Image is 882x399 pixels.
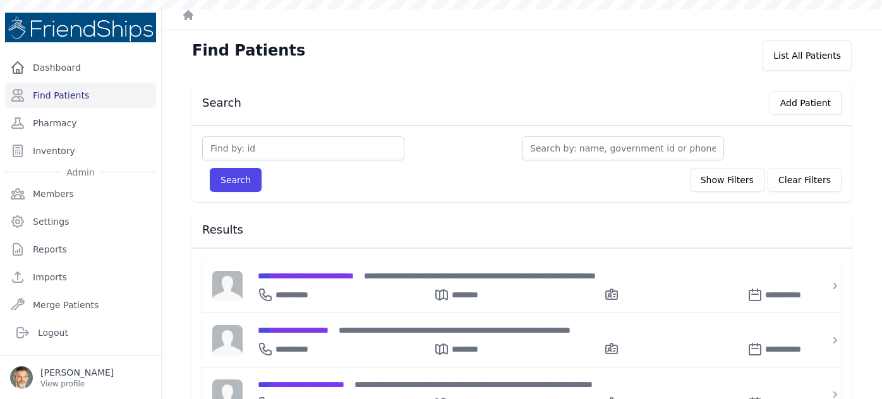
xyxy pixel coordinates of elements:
a: Merge Patients [5,292,156,318]
h3: Search [202,95,241,110]
p: View profile [40,379,114,389]
button: Search [210,168,262,192]
span: Admin [61,166,100,179]
img: Medical Missions EMR [5,13,156,42]
p: [PERSON_NAME] [40,366,114,379]
h3: Results [202,222,842,237]
a: Logout [10,320,151,345]
button: Add Patient [770,91,842,115]
a: Pharmacy [5,110,156,136]
h1: Find Patients [192,40,305,61]
a: Find Patients [5,83,156,108]
button: Show Filters [690,168,764,192]
a: Dashboard [5,55,156,80]
div: List All Patients [763,40,852,71]
a: Inventory [5,138,156,164]
img: person-242608b1a05df3501eefc295dc1bc67a.jpg [212,325,243,355]
a: Reports [5,237,156,262]
a: [PERSON_NAME] View profile [10,366,151,389]
input: Search by: name, government id or phone [522,136,724,160]
a: Settings [5,209,156,234]
img: person-242608b1a05df3501eefc295dc1bc67a.jpg [212,271,243,301]
input: Find by: id [202,136,404,160]
a: Imports [5,265,156,290]
a: Members [5,181,156,206]
button: Clear Filters [768,168,842,192]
